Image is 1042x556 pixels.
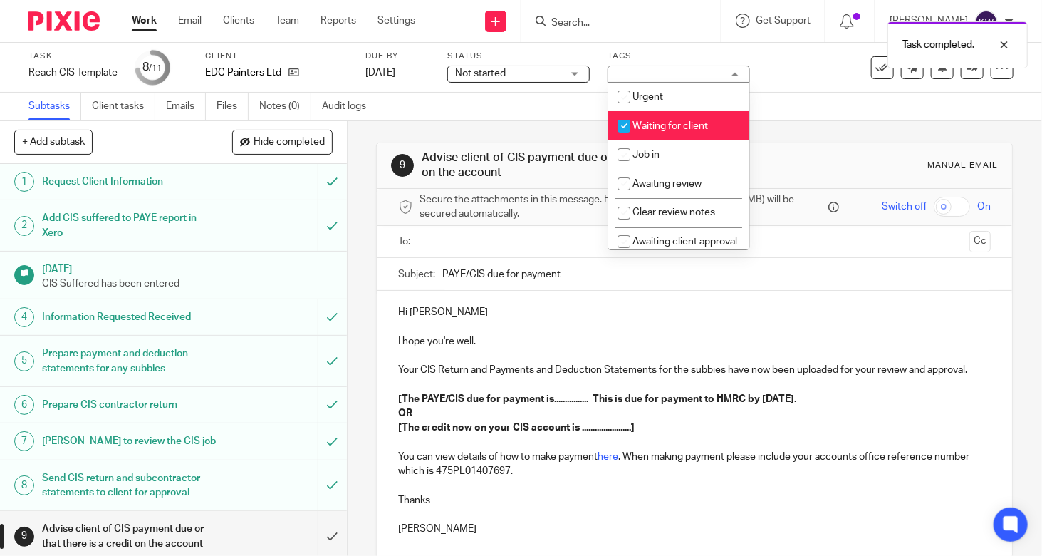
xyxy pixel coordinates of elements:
button: Hide completed [232,130,333,154]
span: Waiting for client [632,121,708,131]
div: Reach CIS Template [28,66,118,80]
span: Awaiting client approval [632,237,737,247]
p: I hope you're well. [398,334,991,349]
h1: Advise client of CIS payment due or that there is a credit on the account [422,150,725,181]
label: Task [28,51,118,62]
h1: Advise client of CIS payment due or that there is a credit on the account [42,518,217,555]
a: Notes (0) [259,93,311,120]
span: Urgent [632,92,663,102]
h1: Information Requested Received [42,307,217,328]
div: 4 [14,307,34,327]
a: Audit logs [322,93,377,120]
div: 9 [14,527,34,547]
span: [DATE] [365,68,395,78]
div: 8 [143,59,162,76]
span: On [977,200,991,214]
img: svg%3E [975,10,998,33]
a: Settings [377,14,415,28]
small: /11 [150,64,162,72]
label: Status [447,51,590,62]
strong: [The credit now on your CIS account is .......................] [398,423,635,433]
a: Emails [166,93,206,120]
span: Secure the attachments in this message. Files exceeding the size limit (10MB) will be secured aut... [420,192,825,222]
strong: [The PAYE/CIS due for payment is................ This is due for payment to HMRC by [DATE]. [398,394,796,404]
p: You can view details of how to make payment . When making payment please include your accounts of... [398,450,991,479]
div: 9 [391,154,414,177]
h1: Prepare payment and deduction statements for any subbies [42,343,217,379]
span: Not started [455,68,506,78]
button: Cc [969,231,991,252]
label: Client [205,51,348,62]
div: 2 [14,216,34,236]
h1: Prepare CIS contractor return [42,394,217,416]
h1: Add CIS suffered to PAYE report in Xero [42,207,217,244]
span: Switch off [882,200,927,214]
div: 7 [14,431,34,451]
a: here [598,452,618,462]
p: Thanks [398,493,991,508]
h1: [PERSON_NAME] to review the CIS job [42,431,217,452]
div: 6 [14,395,34,415]
a: Team [276,14,299,28]
button: + Add subtask [14,130,93,154]
p: Task completed. [902,38,974,52]
span: Hide completed [254,137,325,148]
label: Subject: [398,267,435,282]
a: Work [132,14,157,28]
h1: [DATE] [42,259,333,277]
a: Email [178,14,202,28]
a: Reports [321,14,356,28]
label: To: [398,235,414,249]
h1: Request Client Information [42,171,217,192]
label: Due by [365,51,429,62]
p: CIS Suffered has been entered [42,277,333,291]
strong: OR [398,408,412,418]
a: Files [217,93,249,120]
a: Clients [223,14,254,28]
div: 1 [14,172,34,192]
span: Job in [632,150,660,160]
a: Subtasks [28,93,81,120]
p: Hi [PERSON_NAME] [398,305,991,319]
img: Pixie [28,11,100,31]
p: EDC Painters Ltd [205,66,281,80]
p: [PERSON_NAME] [398,522,991,536]
span: Clear review notes [632,207,715,217]
div: 5 [14,351,34,371]
span: Awaiting review [632,179,702,189]
div: Manual email [927,160,998,171]
h1: Send CIS return and subcontractor statements to client for approval [42,468,217,504]
div: 8 [14,475,34,495]
p: Your CIS Return and Payments and Deduction Statements for the subbies have now been uploaded for ... [398,363,991,377]
a: Client tasks [92,93,155,120]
